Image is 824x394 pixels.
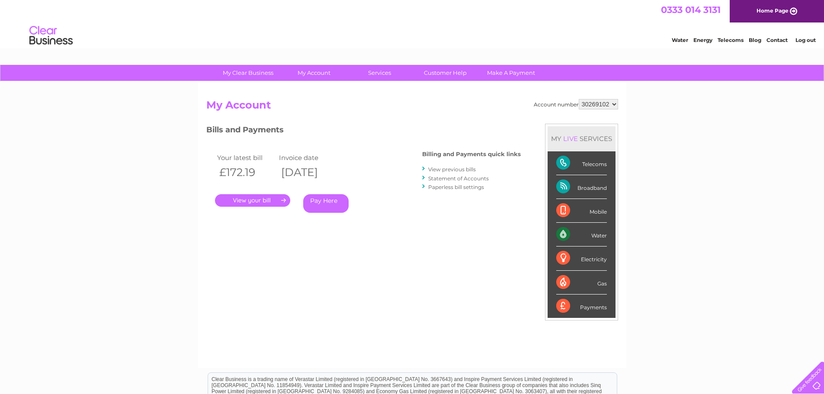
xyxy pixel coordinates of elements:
[534,99,618,109] div: Account number
[208,5,617,42] div: Clear Business is a trading name of Verastar Limited (registered in [GEOGRAPHIC_DATA] No. 3667643...
[795,37,816,43] a: Log out
[766,37,788,43] a: Contact
[428,184,484,190] a: Paperless bill settings
[548,126,616,151] div: MY SERVICES
[215,152,277,163] td: Your latest bill
[29,22,73,49] img: logo.png
[206,99,618,115] h2: My Account
[212,65,284,81] a: My Clear Business
[277,163,339,181] th: [DATE]
[410,65,481,81] a: Customer Help
[749,37,761,43] a: Blog
[661,4,721,15] a: 0333 014 3131
[556,199,607,223] div: Mobile
[561,135,580,143] div: LIVE
[303,194,349,213] a: Pay Here
[556,271,607,295] div: Gas
[556,151,607,175] div: Telecoms
[422,151,521,157] h4: Billing and Payments quick links
[556,175,607,199] div: Broadband
[475,65,547,81] a: Make A Payment
[215,194,290,207] a: .
[215,163,277,181] th: £172.19
[277,152,339,163] td: Invoice date
[428,175,489,182] a: Statement of Accounts
[718,37,744,43] a: Telecoms
[556,247,607,270] div: Electricity
[344,65,415,81] a: Services
[428,166,476,173] a: View previous bills
[556,295,607,318] div: Payments
[206,124,521,139] h3: Bills and Payments
[693,37,712,43] a: Energy
[556,223,607,247] div: Water
[278,65,349,81] a: My Account
[672,37,688,43] a: Water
